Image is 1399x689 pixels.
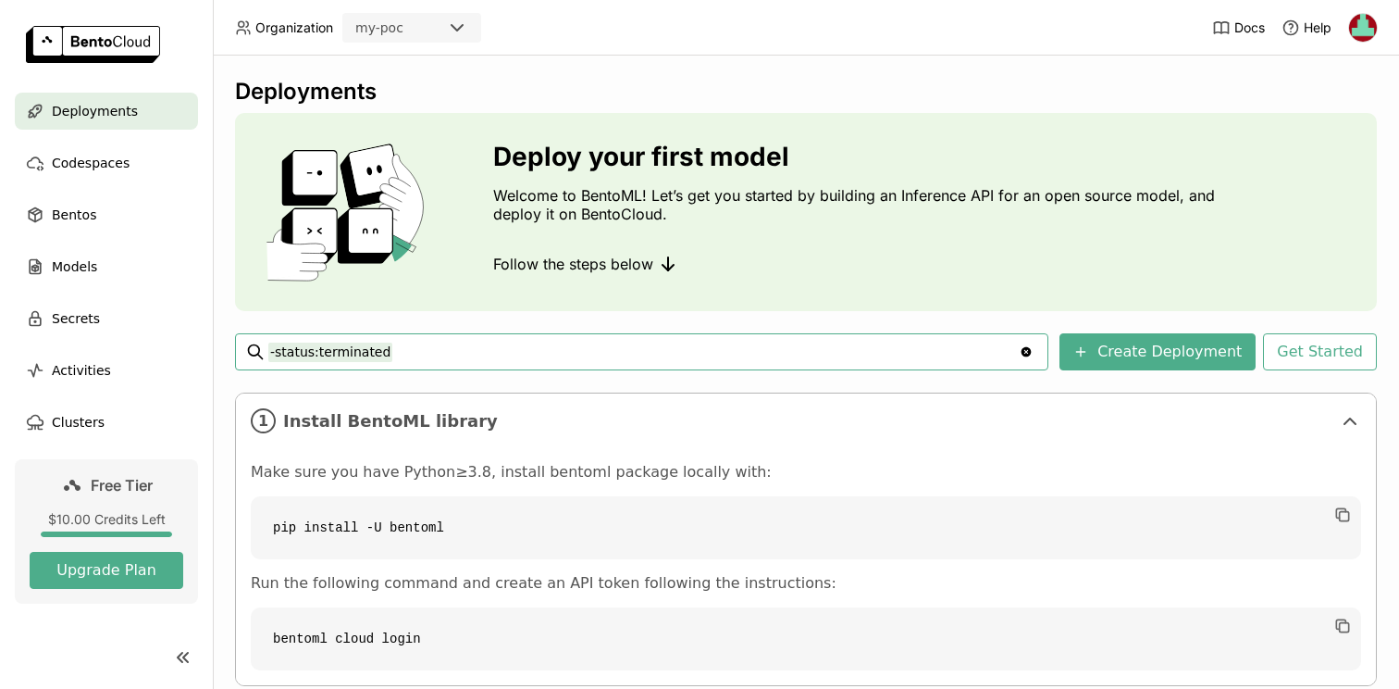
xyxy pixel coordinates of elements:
span: Install BentoML library [283,411,1331,432]
span: Codespaces [52,152,130,174]
a: Models [15,248,198,285]
svg: Clear value [1019,344,1034,359]
a: Secrets [15,300,198,337]
span: Clusters [52,411,105,433]
span: Secrets [52,307,100,330]
span: Follow the steps below [493,255,653,273]
a: Clusters [15,404,198,441]
i: 1 [251,408,276,433]
input: Selected my-poc. [405,19,407,38]
div: Help [1281,19,1331,37]
p: Welcome to BentoML! Let’s get you started by building an Inference API for an open source model, ... [493,186,1224,223]
a: Free Tier$10.00 Credits LeftUpgrade Plan [15,459,198,604]
img: cover onboarding [250,143,449,282]
span: Deployments [52,100,138,122]
span: Activities [52,359,111,382]
h3: Deploy your first model [493,142,1224,171]
div: my-poc [355,19,403,37]
button: Get Started [1263,333,1377,370]
button: Create Deployment [1059,333,1256,370]
a: Activities [15,352,198,389]
p: Make sure you have Python≥3.8, install bentoml package locally with: [251,463,1361,482]
a: Deployments [15,93,198,130]
img: logo [26,26,160,63]
span: Free Tier [91,476,153,495]
img: Bilel ISMAIL [1349,14,1377,42]
span: Docs [1234,19,1265,36]
p: Run the following command and create an API token following the instructions: [251,574,1361,593]
div: $10.00 Credits Left [30,511,183,528]
div: 1Install BentoML library [236,394,1376,448]
span: Organization [255,19,333,36]
span: Help [1304,19,1331,36]
div: Deployments [235,78,1377,106]
code: bentoml cloud login [251,608,1361,670]
span: Models [52,256,97,278]
input: Search [268,337,1019,367]
button: Upgrade Plan [30,552,183,589]
a: Bentos [15,196,198,233]
a: Codespaces [15,144,198,182]
a: Docs [1212,19,1265,37]
code: pip install -U bentoml [251,496,1361,559]
span: Bentos [52,204,96,226]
